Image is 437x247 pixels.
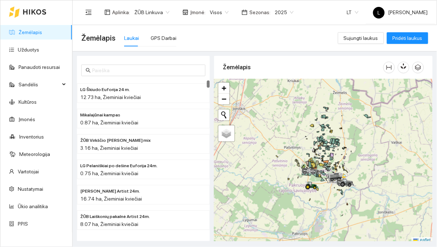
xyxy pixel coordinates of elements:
span: LG Pelaniškiai po dešine Euforija 24m. [80,162,158,169]
a: Užduotys [18,47,39,53]
a: Meteorologija [19,151,50,157]
span: ŽŪB Virkščio Veselkiškiai mix [80,137,151,144]
a: Sujungti laukus [338,35,384,41]
a: Nustatymai [18,186,43,192]
a: Įmonės [19,116,35,122]
span: LT [347,7,359,18]
span: LG Škiudo Euforija 24 m. [80,86,130,93]
button: Initiate a new search [218,110,229,120]
span: layout [105,9,110,15]
span: ŽŪB Laiškonių pakalnė Artist 24m. [80,213,150,220]
input: Paieška [92,66,201,74]
span: Sujungti laukus [344,34,378,42]
button: Pridėti laukus [387,32,428,44]
span: shop [183,9,188,15]
span: Aplinka : [112,8,130,16]
span: 16.74 ha, Žieminiai kviečiai [80,196,142,202]
a: Kultūros [19,99,37,105]
a: Leaflet [413,238,431,243]
span: L [378,7,380,18]
a: Vartotojai [18,169,39,174]
span: ŽŪB Linkuva [134,7,170,18]
span: 8.07 ha, Žieminiai kviečiai [80,221,138,227]
span: Sezonas : [249,8,270,16]
a: Panaudoti resursai [19,64,60,70]
span: Žemėlapis [81,32,115,44]
button: Sujungti laukus [338,32,384,44]
span: 2025 [275,7,294,18]
span: Įmonė : [190,8,205,16]
a: Pridėti laukus [387,35,428,41]
div: Laukai [124,34,139,42]
span: 3.16 ha, Žieminiai kviečiai [80,145,138,151]
span: 0.75 ha, Žieminiai kviečiai [80,170,138,176]
span: Sandėlis [19,77,60,92]
div: Žemėlapis [223,57,383,78]
a: PPIS [18,221,28,227]
a: Layers [218,125,234,141]
button: column-width [383,62,395,73]
span: search [86,68,91,73]
span: − [222,94,226,103]
a: Inventorius [19,134,44,140]
span: ŽŪB Kriščiūno Artist 24m. [80,188,140,195]
span: calendar [242,9,248,15]
span: Pridėti laukus [393,34,422,42]
span: menu-fold [85,9,92,16]
span: column-width [384,65,395,70]
span: [PERSON_NAME] [373,9,428,15]
span: + [222,83,226,92]
span: 12.73 ha, Žieminiai kviečiai [80,94,141,100]
a: Zoom in [218,83,229,94]
span: Visos [210,7,229,18]
span: 0.87 ha, Žieminiai kviečiai [80,120,138,125]
div: GPS Darbai [151,34,176,42]
a: Ūkio analitika [18,203,48,209]
span: Mikalajūnai kampas [80,112,120,119]
a: Zoom out [218,94,229,104]
button: menu-fold [81,5,96,20]
a: Žemėlapis [19,29,42,35]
